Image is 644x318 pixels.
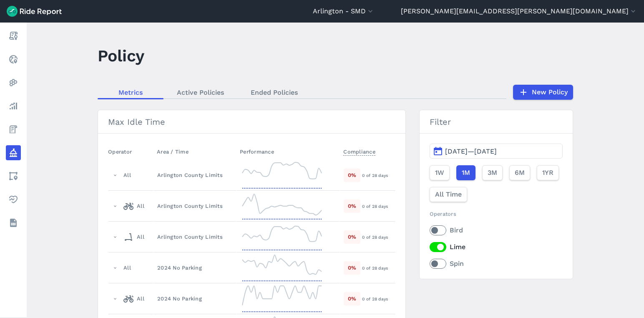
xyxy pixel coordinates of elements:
[6,192,21,207] a: Health
[430,242,563,252] label: Lime
[343,146,375,156] span: Compliance
[6,52,21,67] a: Realtime
[362,202,395,210] div: 0 of 28 days
[6,122,21,137] a: Fees
[435,189,462,199] span: All Time
[6,28,21,43] a: Report
[513,85,573,100] a: New Policy
[537,165,559,180] button: 1YR
[509,165,530,180] button: 6M
[435,168,444,178] span: 1W
[344,230,360,243] div: 0 %
[108,144,153,160] th: Operator
[98,44,144,67] h1: Policy
[123,292,144,305] div: All
[6,98,21,114] a: Analyze
[344,199,360,212] div: 0 %
[456,165,475,180] button: 1M
[7,6,62,17] img: Ride Report
[430,259,563,269] label: Spin
[98,110,405,134] h3: Max Idle Time
[420,110,573,134] h3: Filter
[344,292,360,305] div: 0 %
[430,144,563,159] button: [DATE]—[DATE]
[157,264,233,272] div: 2024 No Parking
[430,211,456,217] span: Operators
[164,86,237,98] a: Active Policies
[157,171,233,179] div: Arlington County Limits
[157,295,233,303] div: 2024 No Parking
[237,86,311,98] a: Ended Policies
[123,171,131,179] div: All
[98,86,164,98] a: Metrics
[362,233,395,241] div: 0 of 28 days
[123,230,144,244] div: All
[515,168,525,178] span: 6M
[542,168,553,178] span: 1YR
[344,261,360,274] div: 0 %
[236,144,340,160] th: Performance
[157,202,233,210] div: Arlington County Limits
[123,264,131,272] div: All
[362,172,395,179] div: 0 of 28 days
[401,6,637,16] button: [PERSON_NAME][EMAIL_ADDRESS][PERSON_NAME][DOMAIN_NAME]
[123,199,144,213] div: All
[430,225,563,235] label: Bird
[6,145,21,160] a: Policy
[6,75,21,90] a: Heatmaps
[482,165,503,180] button: 3M
[344,169,360,182] div: 0 %
[430,165,450,180] button: 1W
[6,169,21,184] a: Areas
[445,147,497,155] span: [DATE]—[DATE]
[313,6,375,16] button: Arlington - SMD
[488,168,497,178] span: 3M
[362,264,395,272] div: 0 of 28 days
[157,233,233,241] div: Arlington County Limits
[430,187,467,202] button: All Time
[6,215,21,230] a: Datasets
[362,295,395,303] div: 0 of 28 days
[462,168,470,178] span: 1M
[153,144,236,160] th: Area / Time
